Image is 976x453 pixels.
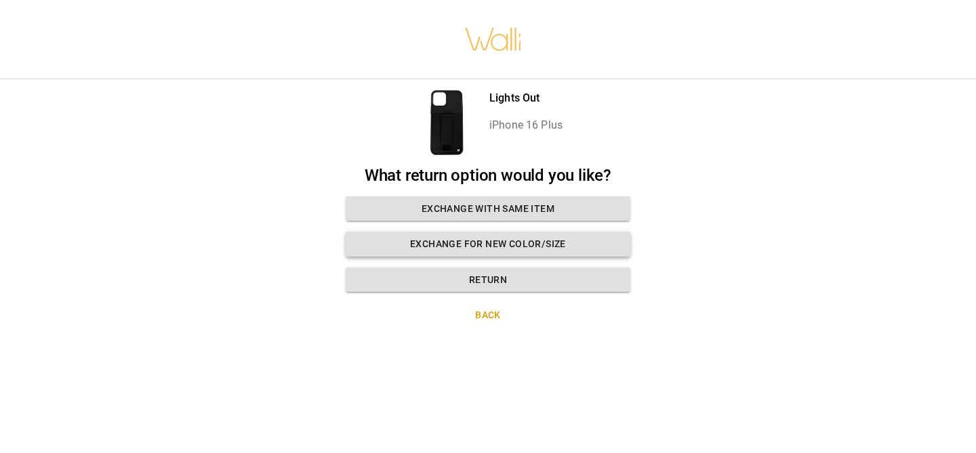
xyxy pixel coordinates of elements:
button: Exchange with same item [346,196,630,221]
button: Back [346,303,630,328]
h2: What return option would you like? [346,166,630,186]
button: Exchange for new color/size [346,232,630,257]
img: walli-inc.myshopify.com [464,10,523,68]
p: iPhone 16 Plus [489,117,563,133]
button: Return [346,267,630,293]
p: Lights Out [489,90,563,106]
